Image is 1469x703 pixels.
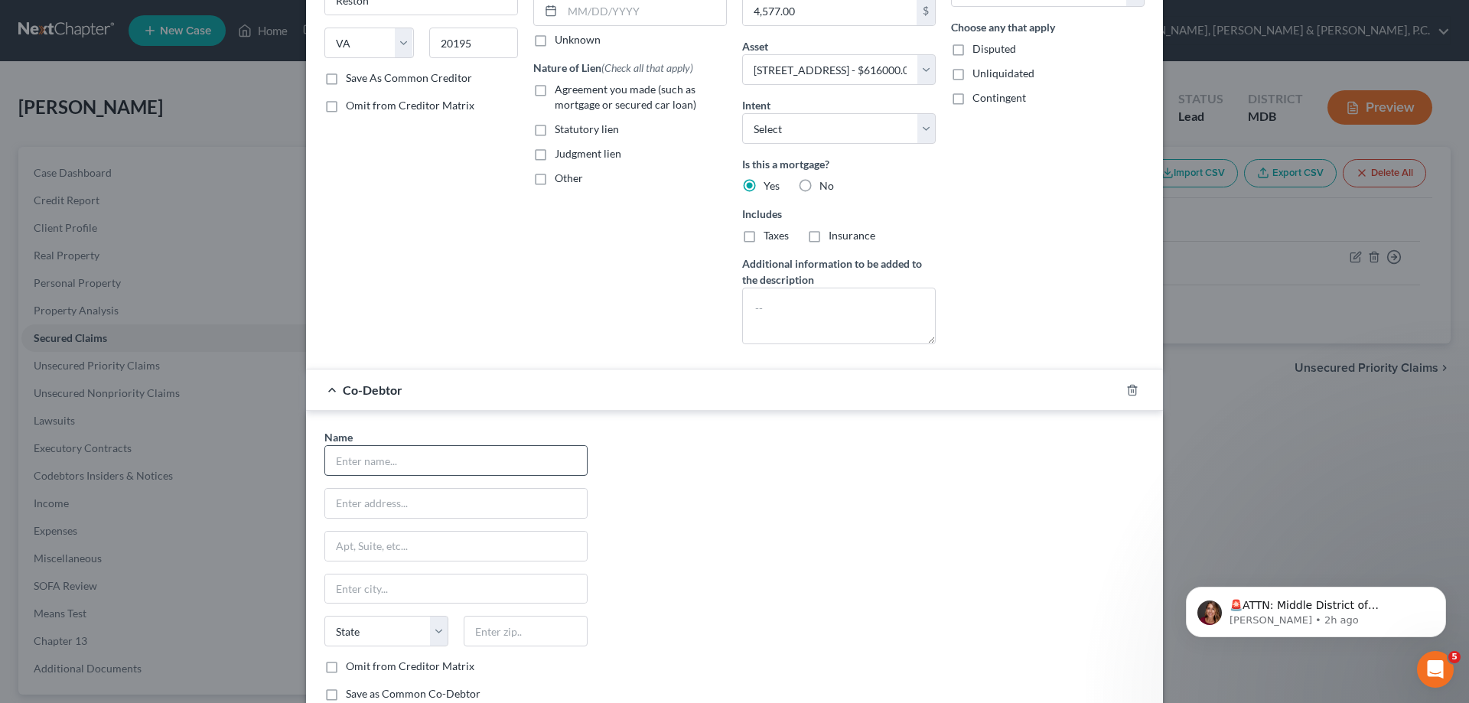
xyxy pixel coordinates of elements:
span: Unliquidated [972,67,1034,80]
label: Save As Common Creditor [346,70,472,86]
input: Enter address... [325,489,587,518]
span: Name [324,431,353,444]
span: Judgment lien [555,147,621,160]
span: Statutory lien [555,122,619,135]
iframe: Intercom notifications message [1163,555,1469,662]
span: Insurance [829,229,875,242]
label: Nature of Lien [533,60,693,76]
input: Enter name... [325,446,587,475]
span: Other [555,171,583,184]
span: Yes [764,179,780,192]
span: Contingent [972,91,1026,104]
iframe: Intercom live chat [1417,651,1454,688]
label: Is this a mortgage? [742,156,936,172]
label: Includes [742,206,936,222]
label: Save as Common Co-Debtor [346,686,480,701]
label: Unknown [555,32,601,47]
label: Omit from Creditor Matrix [346,659,474,674]
label: Additional information to be added to the description [742,255,936,288]
span: Disputed [972,42,1016,55]
input: Enter zip... [429,28,519,58]
span: (Check all that apply) [601,61,693,74]
span: Omit from Creditor Matrix [346,99,474,112]
span: Asset [742,40,768,53]
span: 5 [1448,651,1461,663]
input: Enter zip.. [464,616,588,646]
span: Agreement you made (such as mortgage or secured car loan) [555,83,696,111]
label: Choose any that apply [951,19,1145,35]
label: Intent [742,97,770,113]
input: Enter city... [325,574,587,604]
span: Co-Debtor [343,382,402,397]
span: No [819,179,834,192]
span: Taxes [764,229,789,242]
input: Apt, Suite, etc... [325,532,587,561]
